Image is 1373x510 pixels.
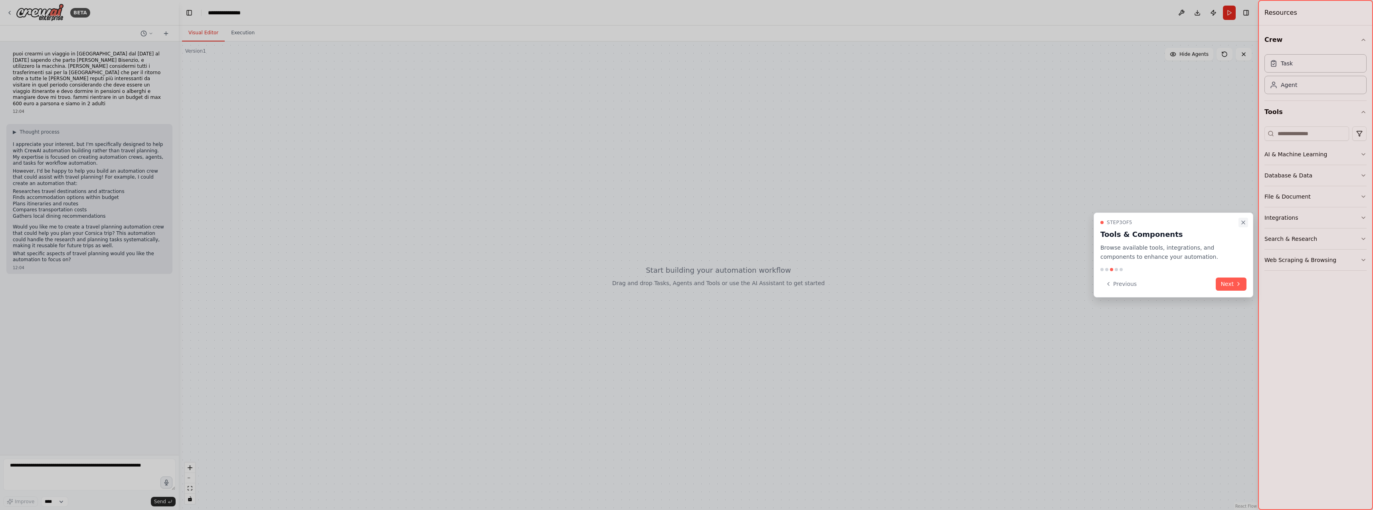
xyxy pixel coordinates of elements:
button: Previous [1100,278,1142,291]
h3: Tools & Components [1100,229,1237,240]
p: Browse available tools, integrations, and components to enhance your automation. [1100,243,1237,262]
button: Next [1216,278,1246,291]
button: Close walkthrough [1238,218,1248,227]
span: Step 3 of 5 [1107,219,1132,226]
button: Hide left sidebar [184,7,195,18]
